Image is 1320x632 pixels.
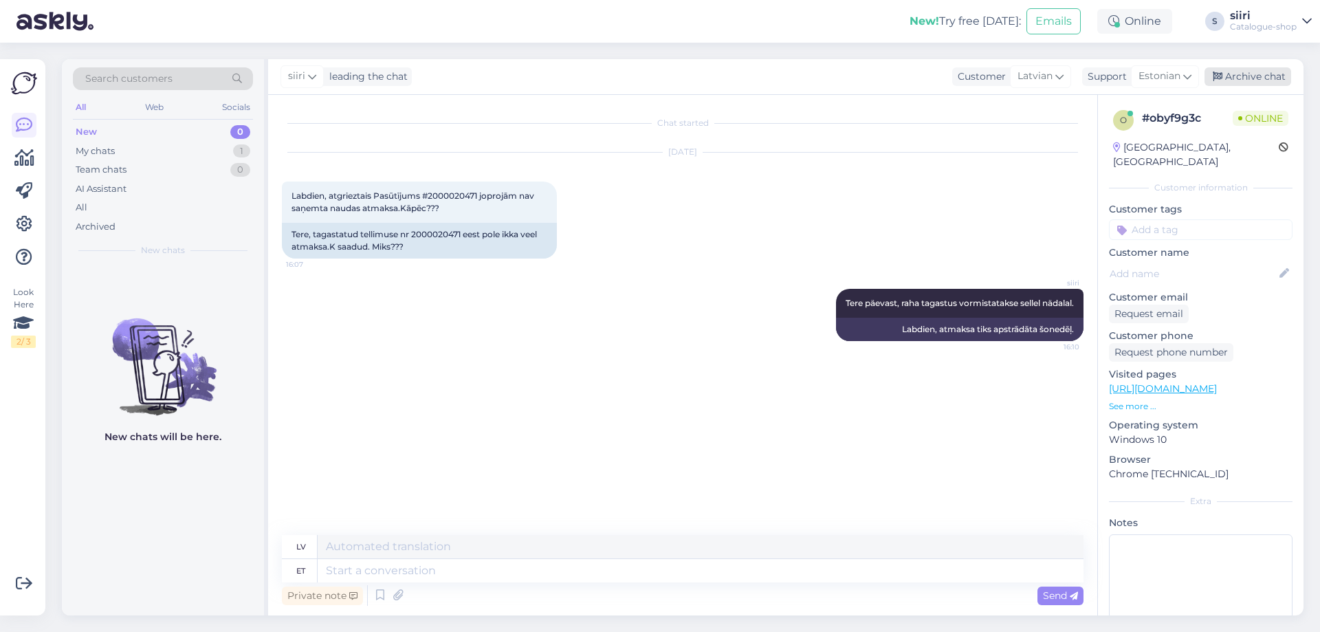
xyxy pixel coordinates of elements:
[296,535,306,558] div: lv
[1110,266,1277,281] input: Add name
[141,244,185,257] span: New chats
[1109,400,1292,413] p: See more ...
[76,201,87,215] div: All
[85,72,173,86] span: Search customers
[1109,418,1292,433] p: Operating system
[1109,246,1292,260] p: Customer name
[1043,589,1078,602] span: Send
[76,220,115,234] div: Archived
[1233,111,1288,126] span: Online
[1028,278,1079,288] span: siiri
[1109,495,1292,508] div: Extra
[286,259,338,270] span: 16:07
[1028,342,1079,352] span: 16:10
[1113,140,1279,169] div: [GEOGRAPHIC_DATA], [GEOGRAPHIC_DATA]
[1120,115,1127,125] span: o
[11,70,37,96] img: Askly Logo
[1230,21,1297,32] div: Catalogue-shop
[62,294,264,417] img: No chats
[291,190,536,213] span: Labdien, atgrieztais Pasūtījums #2000020471 joprojām nav saņemta naudas atmaksa.Kāpēc???
[1138,69,1180,84] span: Estonian
[1205,12,1224,31] div: S
[836,318,1083,341] div: Labdien, atmaksa tiks apstrādāta šonedēļ.
[230,163,250,177] div: 0
[11,336,36,348] div: 2 / 3
[142,98,166,116] div: Web
[296,559,305,582] div: et
[76,125,97,139] div: New
[1230,10,1312,32] a: siiriCatalogue-shop
[219,98,253,116] div: Socials
[1230,10,1297,21] div: siiri
[324,69,408,84] div: leading the chat
[1082,69,1127,84] div: Support
[910,14,939,28] b: New!
[1109,467,1292,481] p: Chrome [TECHNICAL_ID]
[76,163,126,177] div: Team chats
[11,286,36,348] div: Look Here
[1109,202,1292,217] p: Customer tags
[288,69,305,84] span: siiri
[282,146,1083,158] div: [DATE]
[230,125,250,139] div: 0
[282,117,1083,129] div: Chat started
[1109,367,1292,382] p: Visited pages
[1109,343,1233,362] div: Request phone number
[1026,8,1081,34] button: Emails
[104,430,221,444] p: New chats will be here.
[1109,290,1292,305] p: Customer email
[76,182,126,196] div: AI Assistant
[1109,433,1292,447] p: Windows 10
[73,98,89,116] div: All
[1142,110,1233,127] div: # obyf9g3c
[1109,219,1292,240] input: Add a tag
[233,144,250,158] div: 1
[1109,453,1292,467] p: Browser
[952,69,1006,84] div: Customer
[282,587,363,605] div: Private note
[1109,329,1292,343] p: Customer phone
[1109,516,1292,530] p: Notes
[846,298,1074,308] span: Tere päevast, raha tagastus vormistatakse sellel nädalal.
[1097,9,1172,34] div: Online
[1109,305,1189,323] div: Request email
[282,223,557,259] div: Tere, tagastatud tellimuse nr 2000020471 eest pole ikka veel atmaksa.K saadud. Miks???
[1204,67,1291,86] div: Archive chat
[1109,182,1292,194] div: Customer information
[1109,382,1217,395] a: [URL][DOMAIN_NAME]
[910,13,1021,30] div: Try free [DATE]:
[76,144,115,158] div: My chats
[1017,69,1053,84] span: Latvian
